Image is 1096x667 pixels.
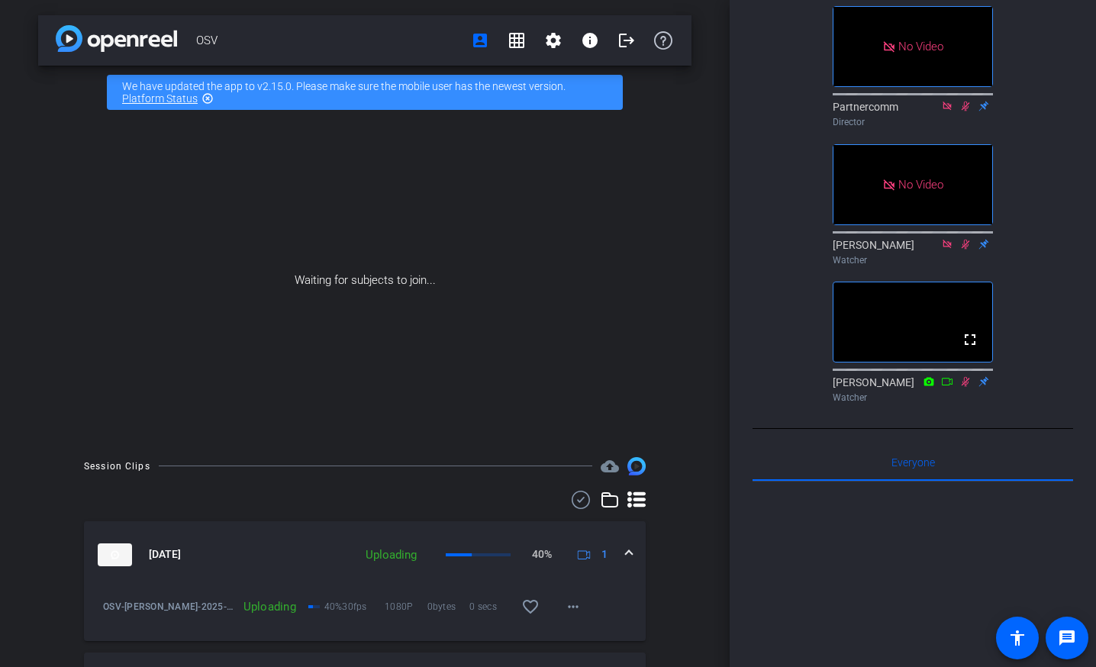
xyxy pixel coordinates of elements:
[1008,629,1027,647] mat-icon: accessibility
[1058,629,1076,647] mat-icon: message
[617,31,636,50] mat-icon: logout
[38,119,691,442] div: Waiting for subjects to join...
[358,546,424,564] div: Uploading
[544,31,563,50] mat-icon: settings
[521,598,540,616] mat-icon: favorite_border
[961,330,979,349] mat-icon: fullscreen
[84,588,646,641] div: thumb-nail[DATE]Uploading40%1
[564,598,582,616] mat-icon: more_horiz
[898,177,943,191] span: No Video
[833,391,993,404] div: Watcher
[149,546,181,562] span: [DATE]
[508,31,526,50] mat-icon: grid_on
[581,31,599,50] mat-icon: info
[601,457,619,475] span: Destinations for your clips
[891,457,935,468] span: Everyone
[385,599,427,614] span: 1080P
[236,599,304,614] div: Uploading
[833,115,993,129] div: Director
[324,599,343,614] p: 40%
[84,459,150,474] div: Session Clips
[627,457,646,475] img: Session clips
[601,546,608,562] span: 1
[84,521,646,588] mat-expansion-panel-header: thumb-nail[DATE]Uploading40%1
[471,31,489,50] mat-icon: account_box
[201,92,214,105] mat-icon: highlight_off
[342,599,385,614] span: 30fps
[898,40,943,53] span: No Video
[103,599,236,614] span: OSV-[PERSON_NAME]-2025-08-26-09-54-40-571-0
[469,599,512,614] span: 0 secs
[833,237,993,267] div: [PERSON_NAME]
[122,92,198,105] a: Platform Status
[107,75,623,110] div: We have updated the app to v2.15.0. Please make sure the mobile user has the newest version.
[56,25,177,52] img: app-logo
[833,99,993,129] div: Partnercomm
[833,253,993,267] div: Watcher
[833,375,993,404] div: [PERSON_NAME]
[98,543,132,566] img: thumb-nail
[601,457,619,475] mat-icon: cloud_upload
[532,546,552,562] p: 40%
[196,25,462,56] span: OSV
[427,599,470,614] span: 0bytes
